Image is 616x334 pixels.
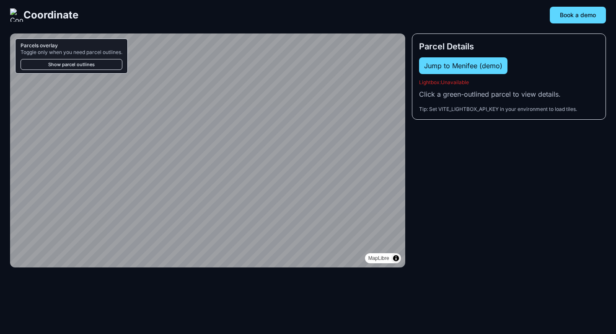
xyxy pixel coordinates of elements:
[419,57,507,74] button: Jump to Menifee (demo)
[419,41,599,52] h2: Parcel Details
[10,8,78,22] a: Coordinate
[21,49,122,56] div: Toggle only when you need parcel outlines.
[419,106,599,113] div: Tip: Set VITE_LIGHTBOX_API_KEY in your environment to load tiles.
[550,7,606,23] button: Book a demo
[419,89,599,99] p: Click a green-outlined parcel to view details.
[10,33,405,267] canvas: Map
[368,255,389,261] a: MapLibre
[391,253,401,263] summary: Toggle attribution
[419,79,469,85] span: Lightbox: Unavailable
[21,59,122,70] button: Show parcel outlines
[10,8,23,22] img: Coordinate
[23,8,78,22] span: Coordinate
[21,42,122,49] div: Parcels overlay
